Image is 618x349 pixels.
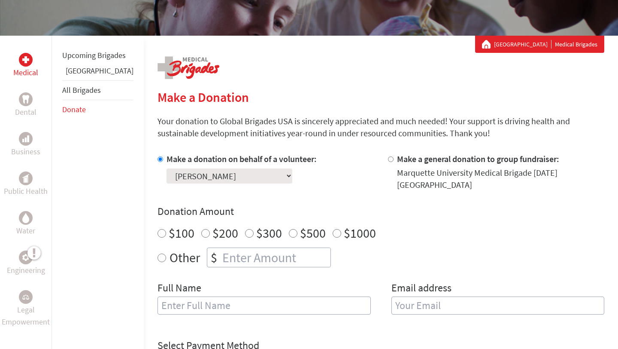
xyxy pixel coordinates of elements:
[158,56,219,79] img: logo-medical.png
[19,290,33,304] div: Legal Empowerment
[19,251,33,264] div: Engineering
[170,248,200,267] label: Other
[482,40,597,49] div: Medical Brigades
[7,264,45,276] p: Engineering
[15,92,36,118] a: DentalDental
[22,135,29,142] img: Business
[158,115,604,139] p: Your donation to Global Brigades USA is sincerely appreciated and much needed! Your support is dr...
[397,153,559,164] label: Make a general donation to group fundraiser:
[13,53,38,79] a: MedicalMedical
[2,304,50,328] p: Legal Empowerment
[62,80,133,100] li: All Brigades
[11,146,40,158] p: Business
[212,225,238,241] label: $200
[16,211,35,237] a: WaterWater
[62,100,133,119] li: Donate
[22,294,29,300] img: Legal Empowerment
[221,248,330,267] input: Enter Amount
[158,297,371,315] input: Enter Full Name
[167,153,317,164] label: Make a donation on behalf of a volunteer:
[62,46,133,65] li: Upcoming Brigades
[16,225,35,237] p: Water
[66,66,133,76] a: [GEOGRAPHIC_DATA]
[62,104,86,114] a: Donate
[62,65,133,80] li: Panama
[158,281,201,297] label: Full Name
[22,254,29,261] img: Engineering
[19,92,33,106] div: Dental
[2,290,50,328] a: Legal EmpowermentLegal Empowerment
[11,132,40,158] a: BusinessBusiness
[19,211,33,225] div: Water
[62,85,101,95] a: All Brigades
[391,297,605,315] input: Your Email
[7,251,45,276] a: EngineeringEngineering
[19,171,33,185] div: Public Health
[4,185,48,197] p: Public Health
[19,53,33,67] div: Medical
[391,281,451,297] label: Email address
[4,171,48,197] a: Public HealthPublic Health
[22,95,29,103] img: Dental
[300,225,326,241] label: $500
[22,213,29,223] img: Water
[22,174,29,183] img: Public Health
[494,40,551,49] a: [GEOGRAPHIC_DATA]
[19,132,33,146] div: Business
[207,248,221,267] div: $
[62,50,126,60] a: Upcoming Brigades
[158,89,604,105] h2: Make a Donation
[344,225,376,241] label: $1000
[256,225,282,241] label: $300
[15,106,36,118] p: Dental
[397,167,605,191] div: Marquette University Medical Brigade [DATE] [GEOGRAPHIC_DATA]
[169,225,194,241] label: $100
[158,205,604,218] h4: Donation Amount
[22,56,29,63] img: Medical
[13,67,38,79] p: Medical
